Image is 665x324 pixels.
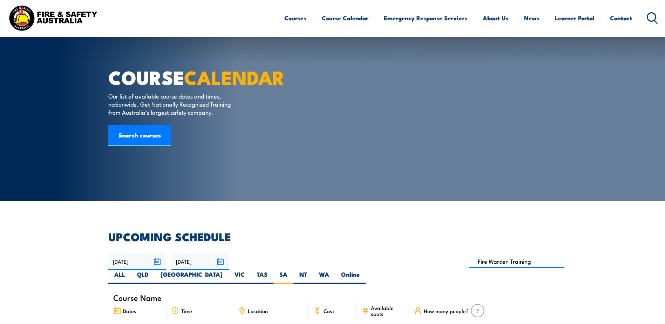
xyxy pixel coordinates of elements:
[248,308,268,314] span: Location
[108,231,557,241] h2: UPCOMING SCHEDULE
[108,252,166,270] input: From date
[284,9,306,27] a: Courses
[123,308,136,314] span: Dates
[524,9,540,27] a: News
[131,270,155,284] label: QLD
[108,125,171,146] a: Search courses
[273,270,293,284] label: SA
[424,308,469,314] span: How many people?
[251,270,273,284] label: TAS
[155,270,229,284] label: [GEOGRAPHIC_DATA]
[181,308,192,314] span: Time
[229,270,251,284] label: VIC
[108,92,236,116] p: Our list of available course dates and times, nationwide. Get Nationally Recognised Training from...
[113,295,162,301] span: Course Name
[322,9,368,27] a: Course Calendar
[610,9,632,27] a: Contact
[483,9,509,27] a: About Us
[108,270,131,284] label: ALL
[184,62,285,91] strong: CALENDAR
[335,270,366,284] label: Online
[384,9,467,27] a: Emergency Response Services
[555,9,595,27] a: Learner Portal
[171,252,229,270] input: To date
[108,69,281,85] h1: COURSE
[324,308,334,314] span: Cost
[469,255,564,268] input: Search Course
[293,270,313,284] label: NT
[313,270,335,284] label: WA
[371,305,404,317] span: Available spots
